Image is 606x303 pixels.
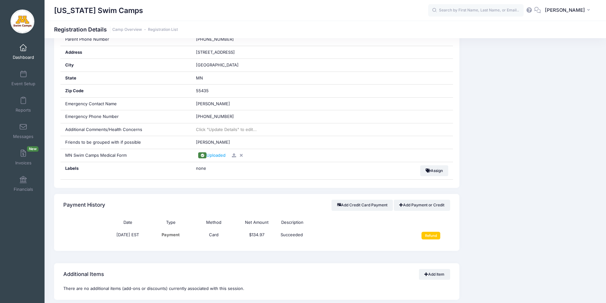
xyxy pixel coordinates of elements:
[60,59,192,72] div: City
[196,127,257,132] span: Click "Update Details" to edit...
[60,136,192,149] div: Friends to be grouped with if possible
[196,114,234,119] span: [PHONE_NUMBER]
[394,200,450,210] a: Add Payment or Credit
[63,196,105,214] h4: Payment History
[235,216,278,229] th: Net Amount
[8,41,38,63] a: Dashboard
[196,140,230,145] span: [PERSON_NAME]
[192,216,235,229] th: Method
[13,55,34,60] span: Dashboard
[14,187,33,192] span: Financials
[60,46,192,59] div: Address
[235,229,278,243] td: $134.97
[419,269,450,280] a: Add Item
[196,62,239,67] span: [GEOGRAPHIC_DATA]
[192,229,235,243] td: Card
[8,173,38,195] a: Financials
[60,110,192,123] div: Emergency Phone Number
[149,216,192,229] th: Type
[54,26,178,33] h1: Registration Details
[196,37,234,42] span: [PHONE_NUMBER]
[11,81,35,86] span: Event Setup
[278,216,407,229] th: Description
[63,265,104,283] h4: Additional Items
[60,98,192,110] div: Emergency Contact Name
[60,149,192,162] div: MN Swim Camps Medical Form
[8,93,38,116] a: Reports
[54,286,459,300] div: There are no additional items (add-ons or discounts) currently associated with this session.
[420,165,449,176] button: Assign
[196,101,230,106] span: [PERSON_NAME]
[8,120,38,142] a: Messages
[148,27,178,32] a: Registration List
[196,165,275,172] span: none
[16,107,31,113] span: Reports
[60,123,192,136] div: Additional Comments/Health Concerns
[278,229,407,243] td: Succeeded
[196,88,209,93] span: 55435
[54,3,143,18] h1: [US_STATE] Swim Camps
[8,146,38,169] a: InvoicesNew
[196,50,235,55] span: [STREET_ADDRESS]
[106,229,149,243] td: [DATE] EST
[15,160,31,166] span: Invoices
[60,162,192,179] div: Labels
[196,75,203,80] span: MN
[421,232,440,239] input: Refund
[541,3,596,18] button: [PERSON_NAME]
[149,229,192,243] td: Payment
[545,7,585,14] span: [PERSON_NAME]
[8,67,38,89] a: Event Setup
[27,146,38,152] span: New
[13,134,33,139] span: Messages
[106,216,149,229] th: Date
[60,85,192,97] div: Zip Code
[112,27,142,32] a: Camp Overview
[60,72,192,85] div: State
[10,10,34,33] img: Minnesota Swim Camps
[206,153,226,158] span: Uploaded
[196,153,228,158] a: Uploaded
[428,4,524,17] input: Search by First Name, Last Name, or Email...
[331,200,393,210] button: Add Credit Card Payment
[60,33,192,46] div: Parent Phone Number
